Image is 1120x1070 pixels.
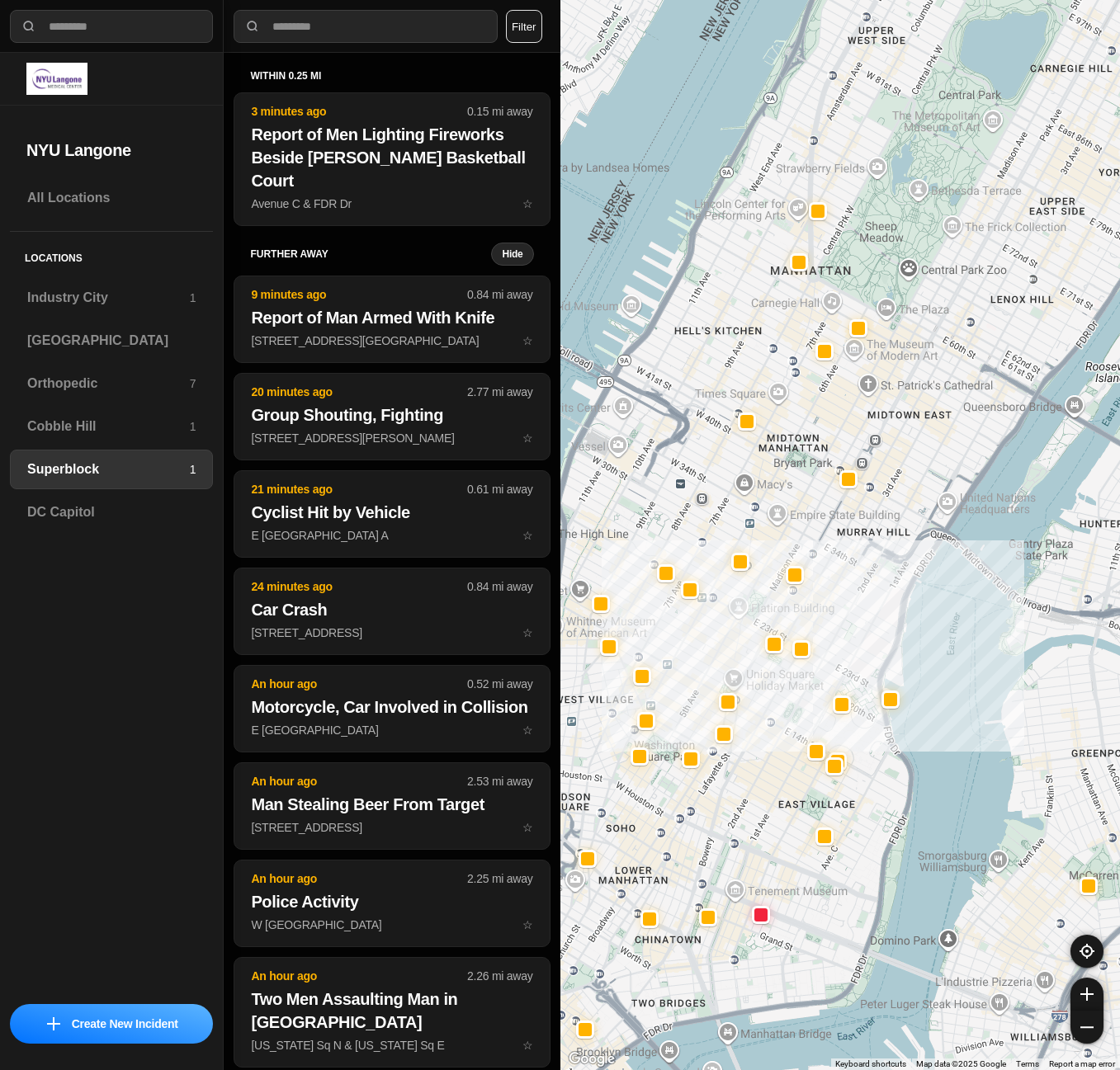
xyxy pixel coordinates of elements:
button: 3 minutes ago0.15 mi awayReport of Men Lighting Fireworks Beside [PERSON_NAME] Basketball CourtAv... [234,92,550,226]
span: Map data ©2025 Google [916,1059,1006,1068]
button: An hour ago2.53 mi awayMan Stealing Beer From Target[STREET_ADDRESS]star [234,762,550,850]
p: 21 minutes ago [251,481,467,497]
p: 2.26 mi away [467,968,532,984]
h2: Car Crash [251,598,532,621]
a: 3 minutes ago0.15 mi awayReport of Men Lighting Fireworks Beside [PERSON_NAME] Basketball CourtAv... [234,196,550,210]
button: Keyboard shortcuts [835,1058,906,1070]
p: 24 minutes ago [251,578,467,595]
p: 0.84 mi away [467,286,532,303]
button: zoom-in [1070,978,1103,1011]
p: 0.15 mi away [467,103,532,120]
small: Hide [502,247,522,261]
p: An hour ago [251,676,467,692]
span: star [522,918,533,931]
a: Superblock1 [10,450,213,489]
button: An hour ago2.25 mi awayPolice ActivityW [GEOGRAPHIC_DATA]star [234,860,550,947]
p: [STREET_ADDRESS] [251,819,532,836]
a: 20 minutes ago2.77 mi awayGroup Shouting, Fighting[STREET_ADDRESS][PERSON_NAME]star [234,431,550,445]
h2: Two Men Assaulting Man in [GEOGRAPHIC_DATA] [251,988,532,1034]
a: All Locations [10,178,213,218]
img: logo [26,63,87,95]
button: An hour ago2.26 mi awayTwo Men Assaulting Man in [GEOGRAPHIC_DATA][US_STATE] Sq N & [US_STATE] Sq... [234,957,550,1068]
h2: Police Activity [251,890,532,913]
p: [STREET_ADDRESS][GEOGRAPHIC_DATA] [251,332,532,349]
a: 21 minutes ago0.61 mi awayCyclist Hit by VehicleE [GEOGRAPHIC_DATA] Astar [234,528,550,542]
img: Google [565,1049,619,1070]
p: An hour ago [251,870,467,887]
button: iconCreate New Incident [10,1004,213,1044]
a: Industry City1 [10,278,213,318]
span: star [522,529,533,542]
span: star [522,431,533,445]
p: W [GEOGRAPHIC_DATA] [251,917,532,933]
p: 20 minutes ago [251,384,467,400]
button: 24 minutes ago0.84 mi awayCar Crash[STREET_ADDRESS]star [234,568,550,655]
h3: DC Capitol [27,502,196,522]
p: [STREET_ADDRESS] [251,625,532,641]
h2: Man Stealing Beer From Target [251,793,532,816]
span: star [522,334,533,347]
h3: All Locations [27,188,196,208]
button: An hour ago0.52 mi awayMotorcycle, Car Involved in CollisionE [GEOGRAPHIC_DATA]star [234,665,550,752]
h2: Cyclist Hit by Vehicle [251,501,532,524]
a: Orthopedic7 [10,364,213,403]
img: search [244,18,261,35]
p: E [GEOGRAPHIC_DATA] A [251,527,532,544]
img: zoom-out [1080,1021,1094,1034]
img: search [21,18,37,35]
button: 20 minutes ago2.77 mi awayGroup Shouting, Fighting[STREET_ADDRESS][PERSON_NAME]star [234,373,550,460]
button: 9 minutes ago0.84 mi awayReport of Man Armed With Knife[STREET_ADDRESS][GEOGRAPHIC_DATA]star [234,276,550,363]
p: 7 [190,375,196,392]
p: E [GEOGRAPHIC_DATA] [251,722,532,738]
h5: further away [250,247,491,261]
p: [STREET_ADDRESS][PERSON_NAME] [251,430,532,446]
a: [GEOGRAPHIC_DATA] [10,321,213,361]
h5: Locations [10,232,213,278]
p: 2.77 mi away [467,384,532,400]
a: An hour ago2.25 mi awayPolice ActivityW [GEOGRAPHIC_DATA]star [234,917,550,931]
a: An hour ago2.26 mi awayTwo Men Assaulting Man in [GEOGRAPHIC_DATA][US_STATE] Sq N & [US_STATE] Sq... [234,1038,550,1052]
button: recenter [1070,935,1103,968]
button: 21 minutes ago0.61 mi awayCyclist Hit by VehicleE [GEOGRAPHIC_DATA] Astar [234,470,550,558]
p: 2.25 mi away [467,870,532,887]
p: 1 [190,461,196,478]
a: 24 minutes ago0.84 mi awayCar Crash[STREET_ADDRESS]star [234,625,550,639]
h2: Group Shouting, Fighting [251,403,532,427]
p: [US_STATE] Sq N & [US_STATE] Sq E [251,1037,532,1054]
h3: Cobble Hill [27,417,190,436]
p: An hour ago [251,773,467,790]
img: recenter [1080,944,1094,959]
span: star [522,197,533,210]
a: An hour ago0.52 mi awayMotorcycle, Car Involved in CollisionE [GEOGRAPHIC_DATA]star [234,723,550,737]
a: Report a map error [1049,1059,1115,1068]
h2: Motorcycle, Car Involved in Collision [251,695,532,719]
button: Hide [491,243,533,266]
a: An hour ago2.53 mi awayMan Stealing Beer From Target[STREET_ADDRESS]star [234,820,550,834]
img: zoom-in [1080,988,1094,1001]
a: Terms [1016,1059,1039,1068]
p: 0.61 mi away [467,481,532,497]
h5: within 0.25 mi [250,69,533,82]
h3: Orthopedic [27,374,190,394]
a: DC Capitol [10,493,213,532]
h2: NYU Langone [26,139,196,162]
span: star [522,724,533,737]
a: 9 minutes ago0.84 mi awayReport of Man Armed With Knife[STREET_ADDRESS][GEOGRAPHIC_DATA]star [234,333,550,347]
img: icon [47,1017,60,1030]
p: Create New Incident [72,1016,178,1032]
button: zoom-out [1070,1011,1103,1044]
p: 1 [190,290,196,306]
p: 1 [190,418,196,435]
span: star [522,821,533,834]
span: star [522,626,533,639]
h3: [GEOGRAPHIC_DATA] [27,331,196,351]
h2: Report of Man Armed With Knife [251,306,532,329]
p: An hour ago [251,968,467,984]
h3: Superblock [27,460,190,479]
p: 3 minutes ago [251,103,467,120]
p: 0.84 mi away [467,578,532,595]
a: Open this area in Google Maps (opens a new window) [565,1049,619,1070]
button: Filter [506,10,542,43]
a: Cobble Hill1 [10,407,213,446]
